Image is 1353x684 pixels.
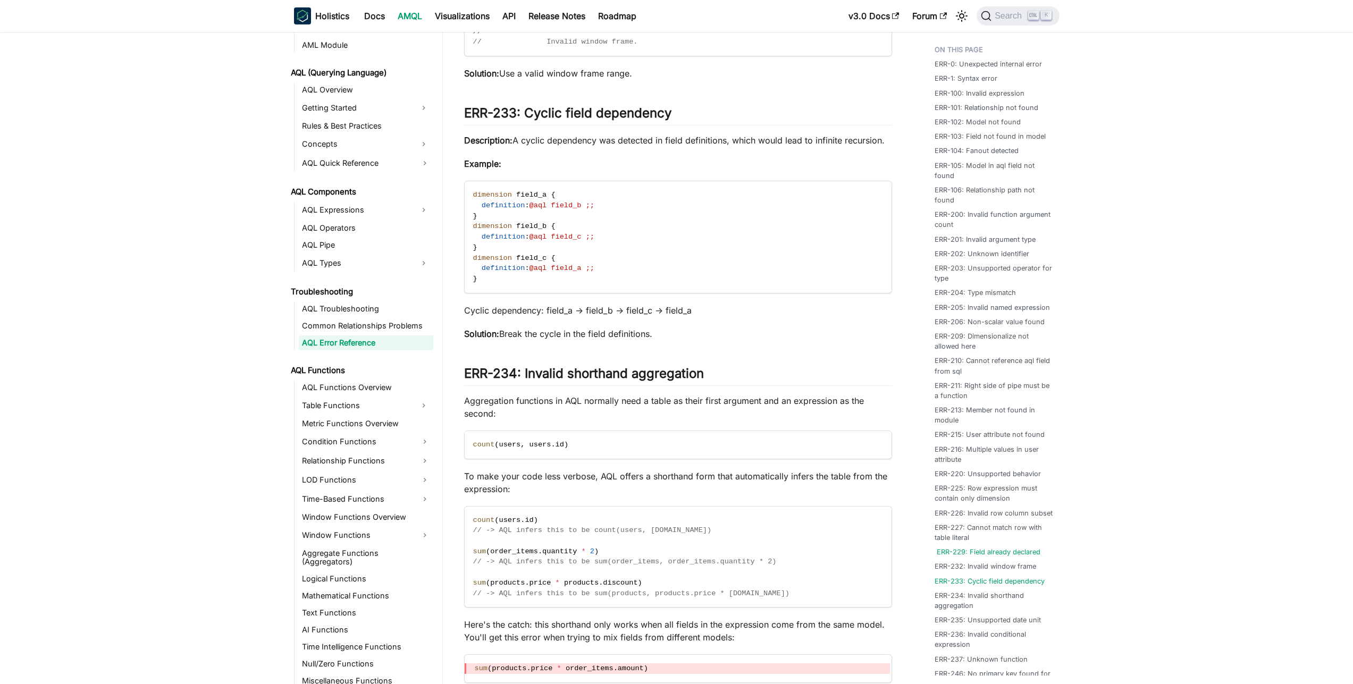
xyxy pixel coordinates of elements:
[530,201,594,209] span: @aql field_b ;;
[299,38,433,53] a: AML Module
[288,184,433,199] a: AQL Components
[299,527,433,544] a: Window Functions
[592,7,643,24] a: Roadmap
[414,136,433,153] button: Expand sidebar category 'Concepts'
[288,65,433,80] a: AQL (Querying Language)
[599,579,603,587] span: .
[520,441,525,449] span: ,
[473,38,638,46] span: // Invalid window frame.
[935,429,1045,440] a: ERR-215: User attribute not found
[935,629,1053,649] a: ERR-236: Invalid conditional expression
[473,589,790,597] span: // -> AQL infers this to be sum(products, products.price * [DOMAIN_NAME])
[490,579,525,587] span: products
[590,547,594,555] span: 2
[516,222,547,230] span: field_b
[299,605,433,620] a: Text Functions
[603,579,637,587] span: discount
[414,255,433,272] button: Expand sidebar category 'AQL Types'
[991,11,1028,21] span: Search
[486,579,490,587] span: (
[294,7,311,24] img: Holistics
[935,561,1036,571] a: ERR-232: Invalid window frame
[953,7,970,24] button: Switch between dark and light mode (currently light mode)
[473,579,486,587] span: sum
[530,579,551,587] span: price
[618,664,644,672] span: amount
[299,119,433,133] a: Rules & Best Practices
[473,28,599,36] span: // ^
[473,516,495,524] span: count
[594,547,599,555] span: )
[935,185,1053,205] a: ERR-106: Relationship path not found
[299,201,414,218] a: AQL Expressions
[499,441,520,449] span: users
[294,7,349,24] a: HolisticsHolistics
[935,146,1019,156] a: ERR-104: Fanout detected
[935,444,1053,465] a: ERR-216: Multiple values in user attribute
[473,441,495,449] span: count
[551,222,555,230] span: {
[288,284,433,299] a: Troubleshooting
[391,7,428,24] a: AMQL
[538,547,542,555] span: .
[516,191,547,199] span: field_a
[299,397,414,414] a: Table Functions
[464,68,499,79] strong: Solution:
[299,452,433,469] a: Relationship Functions
[935,522,1053,543] a: ERR-227: Cannot match row with table literal
[473,558,777,565] span: // -> AQL infers this to be sum(order_items, order_items.quantity * 2)
[935,209,1053,230] a: ERR-200: Invalid function argument count
[464,134,892,147] p: A cyclic dependency was detected in field definitions, which would lead to infinite recursion.
[473,191,512,199] span: dimension
[935,288,1016,298] a: ERR-204: Type mismatch
[299,416,433,431] a: Metric Functions Overview
[935,508,1053,518] a: ERR-226: Invalid row column subset
[935,88,1024,98] a: ERR-100: Invalid expression
[473,243,477,251] span: }
[551,254,555,262] span: {
[935,654,1028,664] a: ERR-237: Unknown function
[937,547,1040,557] a: ERR-229: Field already declared
[283,32,443,684] nav: Docs sidebar
[534,516,538,524] span: )
[525,233,529,241] span: :
[475,664,488,672] span: sum
[566,664,614,672] span: order_items
[935,103,1038,113] a: ERR-101: Relationship not found
[299,99,414,116] a: Getting Started
[935,356,1053,376] a: ERR-210: Cannot reference aql field from sql
[499,516,520,524] span: users
[935,615,1041,625] a: ERR-235: Unsupported date unit
[935,405,1053,425] a: ERR-213: Member not found in module
[494,441,499,449] span: (
[530,441,551,449] span: users
[1041,11,1052,20] kbd: K
[464,304,892,317] p: Cyclic dependency: field_a -> field_b -> field_c -> field_a
[614,664,618,672] span: .
[542,547,577,555] span: quantity
[525,264,529,272] span: :
[494,516,499,524] span: (
[638,579,642,587] span: )
[482,264,525,272] span: definition
[299,546,433,569] a: Aggregate Functions (Aggregators)
[935,483,1053,503] a: ERR-225: Row expression must contain only dimension
[315,10,349,22] b: Holistics
[414,201,433,218] button: Expand sidebar category 'AQL Expressions'
[530,233,594,241] span: @aql field_c ;;
[906,7,953,24] a: Forum
[428,7,496,24] a: Visualizations
[482,233,525,241] span: definition
[299,318,433,333] a: Common Relationships Problems
[935,117,1021,127] a: ERR-102: Model not found
[299,221,433,235] a: AQL Operators
[556,441,564,449] span: id
[299,639,433,654] a: Time Intelligence Functions
[414,99,433,116] button: Expand sidebar category 'Getting Started'
[935,469,1041,479] a: ERR-220: Unsupported behavior
[486,547,490,555] span: (
[288,363,433,378] a: AQL Functions
[526,664,531,672] span: .
[299,301,433,316] a: AQL Troubleshooting
[496,7,522,24] a: API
